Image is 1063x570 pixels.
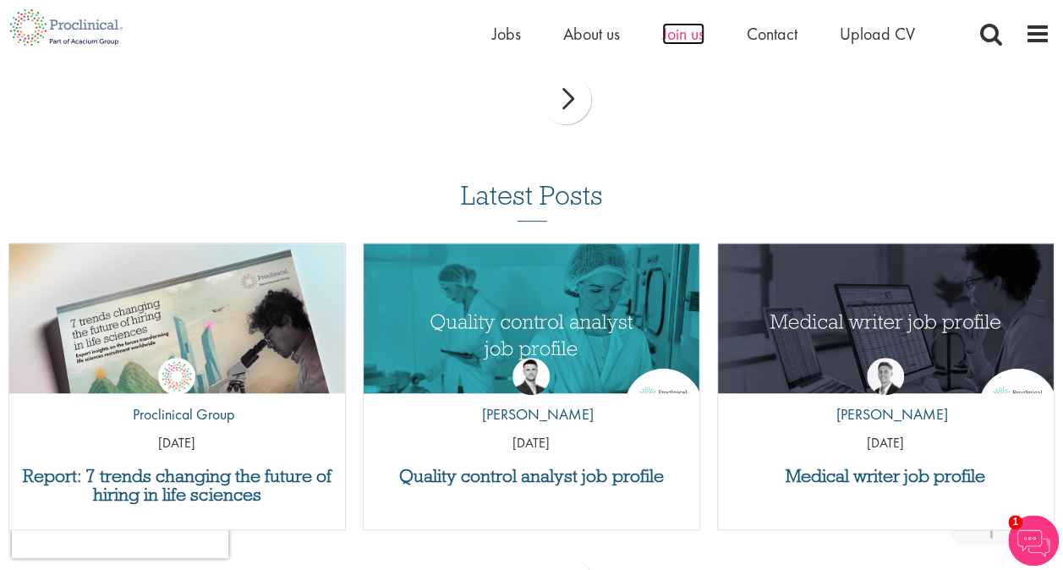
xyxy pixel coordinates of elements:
div: next [540,74,591,124]
img: Chatbot [1008,515,1059,566]
a: Link to a post [718,244,1054,393]
img: Proclinical Group [158,358,195,395]
a: Proclinical Group Proclinical Group [120,358,234,434]
img: quality control analyst job profile [364,244,699,418]
a: George Watson [PERSON_NAME] [824,358,948,434]
a: Upload CV [840,23,915,45]
a: Link to a post [364,244,699,393]
a: Report: 7 trends changing the future of hiring in life sciences [18,467,337,504]
p: [PERSON_NAME] [824,403,948,425]
a: Contact [747,23,797,45]
h3: Latest Posts [461,181,603,222]
img: Medical writer job profile [718,244,1054,418]
p: [DATE] [9,434,345,453]
p: [DATE] [364,434,699,453]
a: Jobs [492,23,521,45]
a: Link to a post [9,244,345,393]
img: Joshua Godden [512,358,550,395]
a: Joshua Godden [PERSON_NAME] [469,358,594,434]
p: [PERSON_NAME] [469,403,594,425]
a: Quality control analyst job profile [372,467,691,485]
a: About us [563,23,620,45]
span: 1 [1008,515,1022,529]
a: Medical writer job profile [726,467,1045,485]
p: [DATE] [718,434,1054,453]
a: Join us [662,23,704,45]
p: Proclinical Group [120,403,234,425]
img: Proclinical: Life sciences hiring trends report 2025 [9,244,345,432]
img: George Watson [867,358,904,395]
